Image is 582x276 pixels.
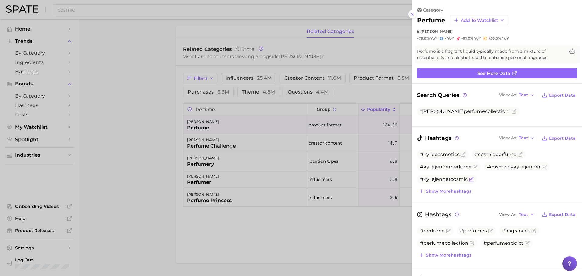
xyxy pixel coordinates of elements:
[469,177,474,182] button: Flag as miscategorized or irrelevant
[420,176,468,182] span: #kyliejennercosmic
[417,91,468,99] span: Search Queries
[483,240,523,246] span: #perfumeaddict
[488,36,501,41] span: +55.0%
[475,151,517,157] span: #cosmicperfume
[473,165,478,169] button: Flag as miscategorized or irrelevant
[525,241,530,246] button: Flag as miscategorized or irrelevant
[477,71,510,76] span: See more data
[417,187,473,195] button: Show morehashtags
[461,18,498,23] span: Add to Watchlist
[474,36,481,41] span: YoY
[420,240,468,246] span: #perfumecollection
[499,93,517,97] span: View As
[464,108,485,114] span: perfume
[519,213,528,216] span: Text
[497,211,536,218] button: View AsText
[417,48,565,61] span: Perfume is a fragrant liquid typically made from a mixture of essential oils and alcohol, used to...
[502,228,530,234] span: #fragrances
[445,36,446,41] span: -
[499,213,517,216] span: View As
[499,136,517,140] span: View As
[417,210,460,219] span: Hashtags
[420,164,472,170] span: #kyliejennerperfume
[470,241,474,246] button: Flag as miscategorized or irrelevant
[549,212,576,217] span: Export Data
[420,29,453,34] span: [PERSON_NAME]
[518,152,523,157] button: Flag as miscategorized or irrelevant
[450,15,508,25] button: Add to Watchlist
[549,136,576,141] span: Export Data
[519,93,528,97] span: Text
[512,109,517,114] button: Flag as miscategorized or irrelevant
[540,210,577,219] button: Export Data
[417,68,577,78] a: See more data
[488,228,493,233] button: Flag as miscategorized or irrelevant
[487,164,540,170] span: #cosmicbykyliejenner
[426,253,471,258] span: Show more hashtags
[426,189,471,194] span: Show more hashtags
[497,134,536,142] button: View AsText
[549,93,576,98] span: Export Data
[531,228,536,233] button: Flag as miscategorized or irrelevant
[497,91,536,99] button: View AsText
[420,228,445,234] span: #perfume
[417,251,473,259] button: Show morehashtags
[420,108,510,114] span: [PERSON_NAME] collection
[417,134,460,142] span: Hashtags
[423,7,443,13] span: category
[417,36,430,41] span: -79.8%
[417,17,445,24] h2: perfume
[447,36,454,41] span: YoY
[502,36,509,41] span: YoY
[417,29,577,34] div: in
[461,152,466,157] button: Flag as miscategorized or irrelevant
[519,136,528,140] span: Text
[460,228,487,234] span: #perfumes
[420,151,460,157] span: #kyliecosmetics
[540,91,577,99] button: Export Data
[542,165,547,169] button: Flag as miscategorized or irrelevant
[461,36,473,41] span: -81.0%
[430,36,437,41] span: YoY
[540,134,577,142] button: Export Data
[446,228,451,233] button: Flag as miscategorized or irrelevant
